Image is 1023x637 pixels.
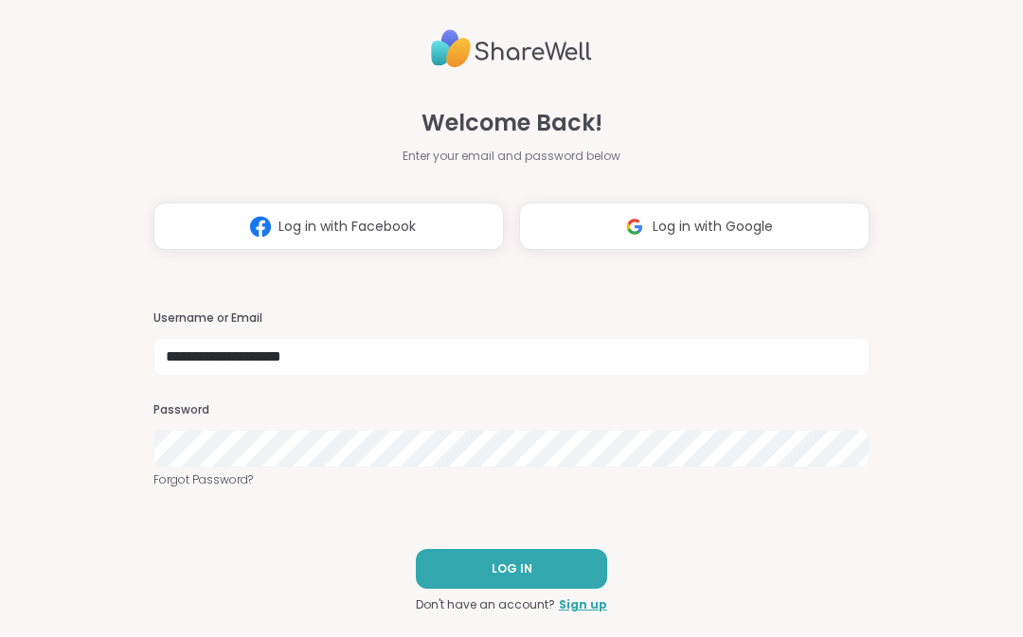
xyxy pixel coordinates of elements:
span: LOG IN [492,561,532,578]
span: Log in with Google [653,218,773,238]
span: Welcome Back! [422,107,602,141]
span: Don't have an account? [416,597,555,614]
a: Sign up [559,597,607,614]
button: Log in with Facebook [153,203,504,251]
span: Log in with Facebook [278,218,416,238]
h3: Password [153,403,870,419]
img: ShareWell Logomark [242,210,278,245]
span: Enter your email and password below [403,149,620,166]
img: ShareWell Logo [431,23,592,77]
h3: Username or Email [153,311,870,327]
button: Log in with Google [519,203,870,251]
a: Forgot Password? [153,472,870,489]
button: LOG IN [416,550,607,590]
img: ShareWell Logomark [617,210,653,245]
